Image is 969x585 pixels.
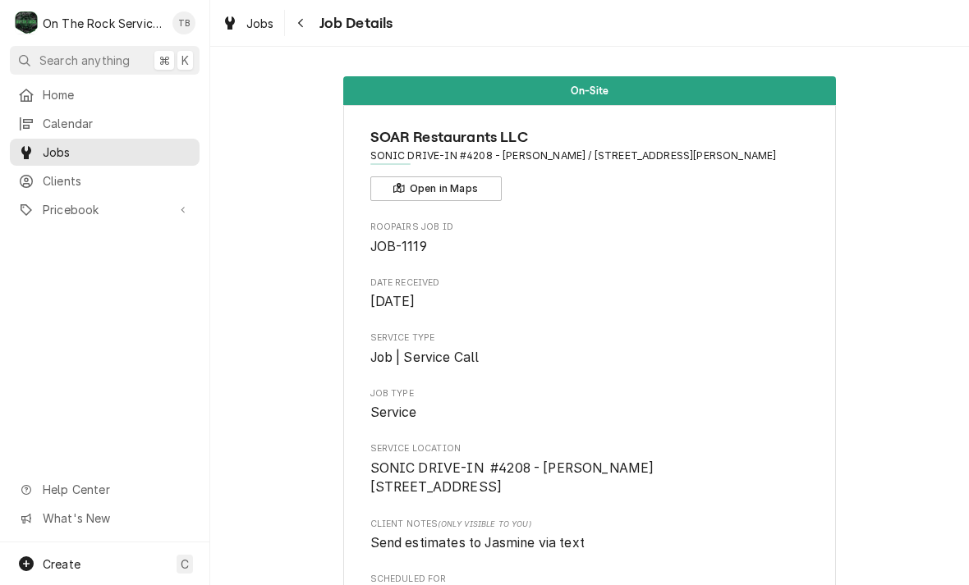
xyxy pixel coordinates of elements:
span: Client Notes [370,518,810,531]
a: Calendar [10,110,200,137]
button: Search anything⌘K [10,46,200,75]
span: Job | Service Call [370,350,480,365]
span: Pricebook [43,201,167,218]
span: (Only Visible to You) [438,519,530,528]
span: [object Object] [370,533,810,553]
span: ⌘ [158,52,170,69]
span: JOB-1119 [370,239,427,254]
span: K [181,52,189,69]
a: Go to What's New [10,505,200,532]
span: Jobs [43,144,191,161]
button: Open in Maps [370,176,502,201]
span: [DATE] [370,294,416,309]
span: Search anything [39,52,130,69]
span: Service [370,404,417,420]
span: Help Center [43,481,190,498]
span: Service Type [370,331,810,345]
span: Send estimates to Jasmine via text [370,535,585,551]
a: Clients [10,167,200,194]
span: Job Type [370,387,810,400]
div: Todd Brady's Avatar [172,11,195,34]
a: Go to Help Center [10,476,200,503]
span: Create [43,557,80,571]
span: Calendar [43,115,191,132]
div: Roopairs Job ID [370,221,810,256]
div: Job Type [370,387,810,423]
span: Date Received [370,292,810,312]
span: What's New [43,510,190,527]
span: C [181,555,189,573]
span: Service Location [370,442,810,455]
span: Clients [43,172,191,190]
span: Service Location [370,459,810,497]
span: Home [43,86,191,103]
div: O [15,11,38,34]
button: Navigate back [288,10,315,36]
div: Service Type [370,331,810,367]
span: Address [370,149,810,163]
div: Client Information [370,126,810,201]
span: Service Type [370,348,810,368]
span: Name [370,126,810,149]
div: [object Object] [370,518,810,553]
span: Roopairs Job ID [370,237,810,257]
span: Jobs [246,15,274,32]
span: On-Site [571,85,608,96]
span: Roopairs Job ID [370,221,810,234]
a: Jobs [10,139,200,166]
a: Home [10,81,200,108]
span: Job Type [370,403,810,423]
span: Job Details [315,12,393,34]
div: Date Received [370,277,810,312]
div: Status [343,76,836,105]
span: SONIC DRIVE-IN #4208 - [PERSON_NAME] [STREET_ADDRESS] [370,460,654,496]
div: On The Rock Services [43,15,163,32]
span: Date Received [370,277,810,290]
a: Jobs [215,10,281,37]
a: Go to Pricebook [10,196,200,223]
div: TB [172,11,195,34]
div: Service Location [370,442,810,497]
div: On The Rock Services's Avatar [15,11,38,34]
